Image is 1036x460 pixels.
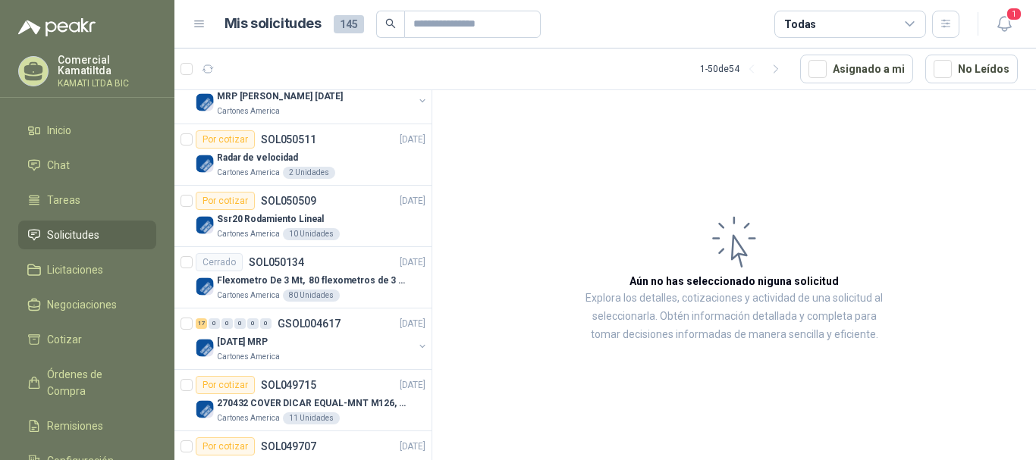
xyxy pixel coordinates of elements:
p: 270432 COVER DICAR EQUAL-MNT M126, 5486 [217,396,406,411]
p: Ssr20 Rodamiento Lineal [217,212,324,227]
span: 145 [334,15,364,33]
div: 2 Unidades [283,167,335,179]
a: Por cotizarSOL049715[DATE] Company Logo270432 COVER DICAR EQUAL-MNT M126, 5486Cartones America11 ... [174,370,432,431]
span: Negociaciones [47,296,117,313]
p: [DATE] [400,440,425,454]
button: 1 [990,11,1018,38]
img: Company Logo [196,93,214,111]
p: Flexometro De 3 Mt, 80 flexometros de 3 m Marca Tajima [217,274,406,288]
img: Company Logo [196,155,214,173]
span: Cotizar [47,331,82,348]
div: Por cotizar [196,192,255,210]
img: Company Logo [196,216,214,234]
div: 11 Unidades [283,412,340,424]
a: Órdenes de Compra [18,360,156,405]
button: No Leídos [925,55,1018,83]
span: search [385,18,396,29]
div: 0 [247,318,259,329]
span: Remisiones [47,418,103,434]
a: Por cotizarSOL050511[DATE] Company LogoRadar de velocidadCartones America2 Unidades [174,124,432,186]
p: KAMATI LTDA BIC [58,79,156,88]
a: 21 5 0 0 0 0 GSOL004897[DATE] Company LogoMRP [PERSON_NAME] [DATE]Cartones America [196,69,429,117]
a: Negociaciones [18,290,156,319]
div: 0 [209,318,220,329]
a: 17 0 0 0 0 0 GSOL004617[DATE] Company Logo[DATE] MRPCartones America [196,314,429,363]
a: Tareas [18,186,156,214]
h1: Mis solicitudes [224,13,322,35]
img: Company Logo [196,400,214,418]
p: Cartones America [217,167,280,179]
div: 1 - 50 de 54 [700,57,788,81]
p: SOL050509 [261,196,316,206]
a: Chat [18,151,156,180]
div: Por cotizar [196,376,255,394]
p: Cartones America [217,412,280,424]
p: GSOL004617 [278,318,341,329]
img: Company Logo [196,277,214,296]
p: SOL049707 [261,441,316,452]
div: 10 Unidades [283,228,340,240]
div: Cerrado [196,253,243,271]
img: Logo peakr [18,18,96,36]
p: Explora los detalles, cotizaciones y actividad de una solicitud al seleccionarla. Obtén informaci... [584,289,884,344]
a: Remisiones [18,411,156,440]
div: 0 [260,318,272,329]
p: [DATE] [400,317,425,331]
p: [DATE] [400,133,425,147]
div: Por cotizar [196,437,255,455]
p: [DATE] MRP [217,335,268,349]
a: Por cotizarSOL050509[DATE] Company LogoSsr20 Rodamiento LinealCartones America10 Unidades [174,186,432,247]
p: Cartones America [217,289,280,302]
span: Solicitudes [47,227,99,243]
a: Cotizar [18,325,156,354]
p: SOL050134 [249,257,304,268]
div: 0 [221,318,233,329]
p: Comercial Kamatiltda [58,55,156,76]
p: Cartones America [217,105,280,117]
p: SOL049715 [261,380,316,390]
p: MRP [PERSON_NAME] [DATE] [217,89,343,104]
a: Inicio [18,116,156,145]
p: [DATE] [400,194,425,208]
span: Licitaciones [47,261,103,278]
p: SOL050511 [261,134,316,145]
div: 0 [234,318,246,329]
p: [DATE] [400,255,425,270]
p: Cartones America [217,351,280,363]
span: Tareas [47,192,80,208]
div: 80 Unidades [283,289,340,302]
p: Radar de velocidad [217,151,298,165]
img: Company Logo [196,339,214,357]
h3: Aún no has seleccionado niguna solicitud [629,273,839,289]
div: Todas [784,16,816,33]
span: Órdenes de Compra [47,366,142,399]
a: Licitaciones [18,255,156,284]
span: 1 [1006,7,1022,21]
div: Por cotizar [196,130,255,149]
span: Inicio [47,122,71,139]
a: CerradoSOL050134[DATE] Company LogoFlexometro De 3 Mt, 80 flexometros de 3 m Marca TajimaCartones... [174,247,432,308]
button: Asignado a mi [800,55,913,83]
p: Cartones America [217,228,280,240]
div: 17 [196,318,207,329]
span: Chat [47,157,70,174]
a: Solicitudes [18,221,156,249]
p: [DATE] [400,378,425,393]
